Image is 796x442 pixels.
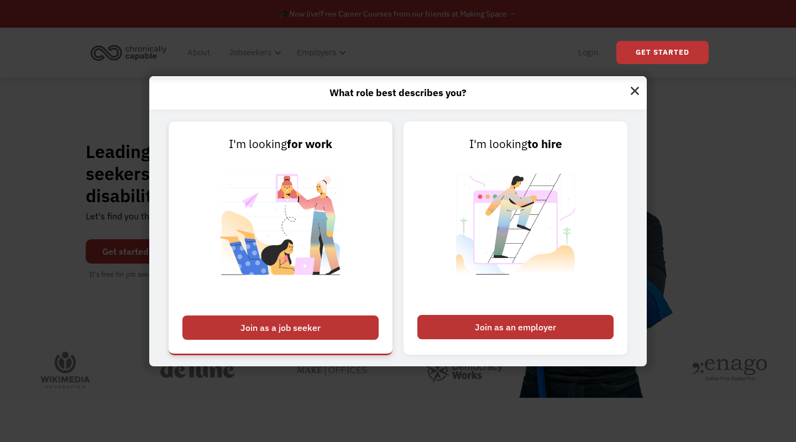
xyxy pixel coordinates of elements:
a: About [181,35,217,70]
div: Employers [297,46,336,59]
div: Jobseekers [222,35,285,70]
a: I'm lookingfor workJoin as a job seeker [169,122,392,355]
strong: for work [287,136,332,151]
div: Jobseekers [229,46,271,59]
div: I'm looking [182,135,379,153]
a: Get Started [616,41,709,64]
div: I'm looking [417,135,614,153]
div: Join as a job seeker [182,315,379,340]
div: Join as an employer [417,315,614,339]
img: Chronically Capable logo [87,40,170,65]
a: Login [572,35,605,70]
strong: to hire [527,136,562,151]
div: Employers [290,35,349,70]
img: Chronically Capable Personalized Job Matching [212,153,349,309]
strong: What role best describes you? [329,86,467,99]
a: home [87,40,175,65]
a: I'm lookingto hireJoin as an employer [404,122,627,355]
